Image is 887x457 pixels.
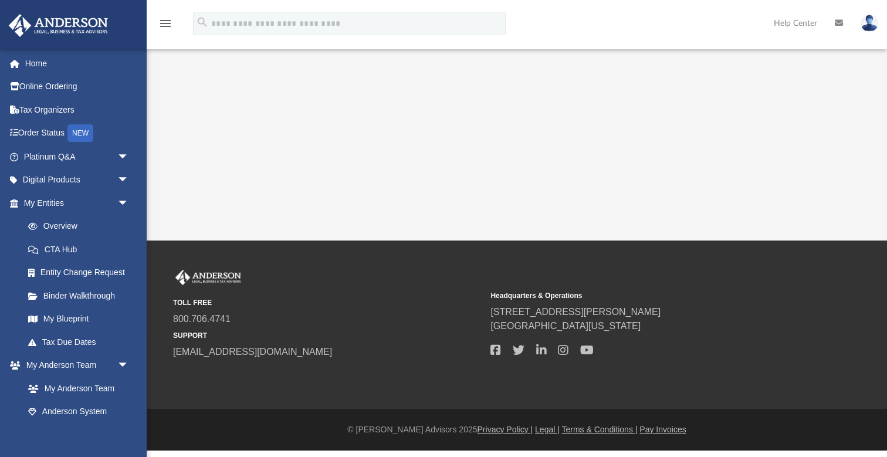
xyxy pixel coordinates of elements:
span: arrow_drop_down [117,168,141,192]
a: Order StatusNEW [8,121,147,145]
a: Online Ordering [8,75,147,99]
a: Digital Productsarrow_drop_down [8,168,147,192]
small: Headquarters & Operations [490,290,800,301]
a: Entity Change Request [16,261,147,285]
a: menu [158,22,172,31]
small: TOLL FREE [173,297,482,308]
a: Home [8,52,147,75]
span: arrow_drop_down [117,191,141,215]
a: Anderson System [16,400,141,424]
a: Binder Walkthrough [16,284,147,307]
a: My Anderson Teamarrow_drop_down [8,354,141,377]
a: Tax Organizers [8,98,147,121]
a: [EMAIL_ADDRESS][DOMAIN_NAME] [173,347,332,357]
div: NEW [67,124,93,142]
a: Tax Due Dates [16,330,147,354]
img: User Pic [861,15,878,32]
a: [GEOGRAPHIC_DATA][US_STATE] [490,321,641,331]
span: arrow_drop_down [117,145,141,169]
a: Legal | [535,425,560,434]
a: Terms & Conditions | [562,425,638,434]
a: My Entitiesarrow_drop_down [8,191,147,215]
img: Anderson Advisors Platinum Portal [5,14,111,37]
div: © [PERSON_NAME] Advisors 2025 [147,424,887,436]
i: menu [158,16,172,31]
img: Anderson Advisors Platinum Portal [173,270,243,285]
a: Platinum Q&Aarrow_drop_down [8,145,147,168]
a: My Anderson Team [16,377,135,400]
a: [STREET_ADDRESS][PERSON_NAME] [490,307,661,317]
a: Privacy Policy | [478,425,533,434]
a: 800.706.4741 [173,314,231,324]
i: search [196,16,209,29]
a: Pay Invoices [639,425,686,434]
a: My Blueprint [16,307,141,331]
a: CTA Hub [16,238,147,261]
span: arrow_drop_down [117,354,141,378]
a: Overview [16,215,147,238]
small: SUPPORT [173,330,482,341]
